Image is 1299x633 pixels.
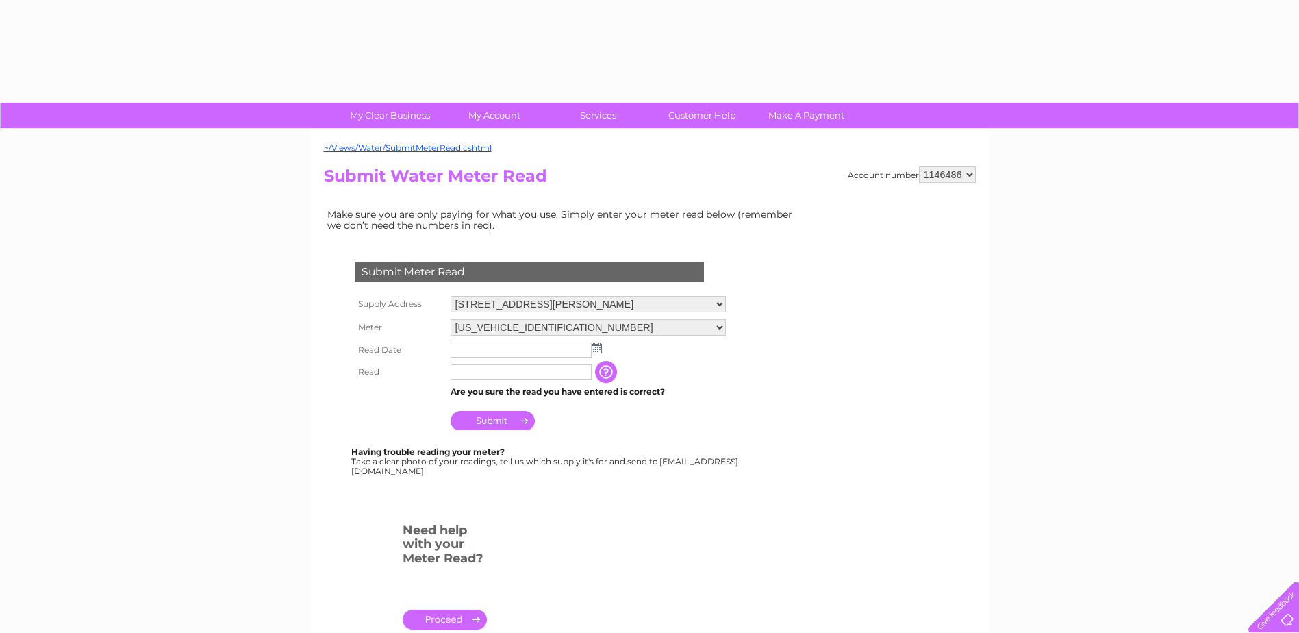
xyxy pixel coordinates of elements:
a: Services [542,103,655,128]
th: Read Date [351,339,447,361]
td: Are you sure the read you have entered is correct? [447,383,729,401]
th: Supply Address [351,293,447,316]
div: Account number [848,166,976,183]
div: Submit Meter Read [355,262,704,282]
a: Customer Help [646,103,759,128]
h2: Submit Water Meter Read [324,166,976,193]
h3: Need help with your Meter Read? [403,521,487,573]
div: Take a clear photo of your readings, tell us which supply it's for and send to [EMAIL_ADDRESS][DO... [351,447,740,475]
img: ... [592,343,602,353]
td: Make sure you are only paying for what you use. Simply enter your meter read below (remember we d... [324,206,803,234]
a: . [403,610,487,630]
b: Having trouble reading your meter? [351,447,505,457]
a: My Account [438,103,551,128]
a: Make A Payment [750,103,863,128]
input: Information [595,361,620,383]
th: Read [351,361,447,383]
input: Submit [451,411,535,430]
a: My Clear Business [333,103,446,128]
th: Meter [351,316,447,339]
a: ~/Views/Water/SubmitMeterRead.cshtml [324,142,492,153]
